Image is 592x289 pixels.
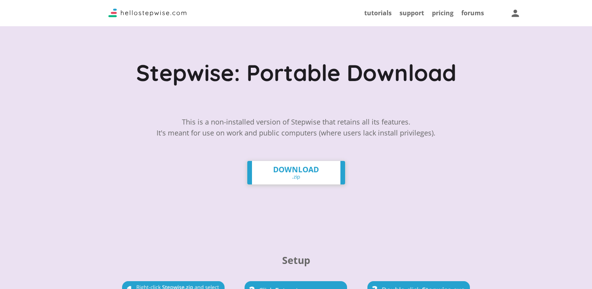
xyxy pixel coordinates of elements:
[225,193,367,201] a: By clicking download, you agree to ouruser agreement
[399,9,424,17] a: support
[108,11,187,19] a: Stepwise
[461,9,484,17] a: forums
[247,161,345,184] a: DOWNLOAD.zip
[157,116,435,149] div: This is a non-installed version of Stepwise that retains all its features. It's meant for use on ...
[326,193,367,201] u: user agreement
[364,9,392,17] a: tutorials
[292,174,300,179] span: .zip
[432,9,453,17] a: pricing
[267,209,301,217] a: what's new
[108,9,187,17] img: Logo
[255,210,337,216] div: See this version
[136,62,456,89] h1: Stepwise: Portable Download
[282,253,310,267] b: Setup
